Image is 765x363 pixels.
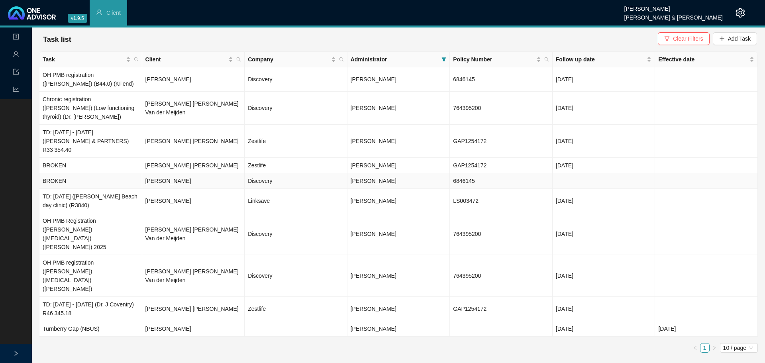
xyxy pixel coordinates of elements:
span: Follow up date [556,55,645,64]
td: Zestlife [245,125,347,158]
th: Effective date [655,52,758,67]
td: [DATE] [553,125,655,158]
th: Company [245,52,347,67]
span: import [13,65,19,81]
td: GAP1254172 [450,125,553,158]
td: BROKEN [39,158,142,173]
td: [PERSON_NAME] [142,173,245,189]
span: search [236,57,241,62]
td: [PERSON_NAME] [PERSON_NAME] Van der Meijden [142,255,245,297]
td: Linksave [245,189,347,213]
td: [DATE] [553,321,655,337]
a: 1 [700,343,709,352]
td: GAP1254172 [450,297,553,321]
span: search [543,53,551,65]
td: Chronic registration ([PERSON_NAME]) (Low functioning thyroid) (Dr. [PERSON_NAME]) [39,92,142,125]
span: user [13,47,19,63]
td: [PERSON_NAME] [142,189,245,213]
span: Task [43,55,124,64]
td: [DATE] [553,67,655,92]
td: Discovery [245,173,347,189]
td: [DATE] [655,321,758,337]
td: OH PMB Registration ([PERSON_NAME]) ([MEDICAL_DATA]) ([PERSON_NAME]) 2025 [39,213,142,255]
td: [DATE] [553,92,655,125]
span: [PERSON_NAME] [351,162,396,169]
span: Task list [43,35,71,43]
span: Client [106,10,121,16]
td: Turnberry Gap (NBUS) [39,321,142,337]
td: LS003472 [450,189,553,213]
span: user [96,9,102,16]
td: GAP1254172 [450,158,553,173]
td: Zestlife [245,297,347,321]
span: profile [13,30,19,46]
span: search [339,57,344,62]
div: Page Size [720,343,758,353]
span: Administrator [351,55,439,64]
span: [PERSON_NAME] [351,105,396,111]
div: [PERSON_NAME] [624,2,723,11]
span: Company [248,55,330,64]
span: v1.9.5 [68,14,87,23]
th: Task [39,52,142,67]
span: [PERSON_NAME] [351,76,396,82]
span: [PERSON_NAME] [351,326,396,332]
td: 764395200 [450,213,553,255]
span: filter [440,53,448,65]
span: Add Task [728,34,751,43]
span: filter [441,57,446,62]
td: Discovery [245,213,347,255]
span: right [712,345,717,350]
td: [PERSON_NAME] [142,321,245,337]
span: [PERSON_NAME] [351,198,396,204]
td: [DATE] [553,158,655,173]
td: 764395200 [450,92,553,125]
li: 1 [700,343,710,353]
span: Effective date [658,55,748,64]
span: Client [145,55,227,64]
span: filter [664,36,670,41]
span: left [693,345,698,350]
span: plus [719,36,725,41]
td: [DATE] [553,255,655,297]
td: Discovery [245,255,347,297]
span: right [13,351,19,356]
td: BROKEN [39,173,142,189]
button: right [710,343,719,353]
td: 6846145 [450,173,553,189]
td: 6846145 [450,67,553,92]
span: [PERSON_NAME] [351,231,396,237]
td: [DATE] [553,297,655,321]
li: Previous Page [690,343,700,353]
div: [PERSON_NAME] & [PERSON_NAME] [624,11,723,20]
th: Policy Number [450,52,553,67]
td: Discovery [245,67,347,92]
span: [PERSON_NAME] [351,138,396,144]
span: Policy Number [453,55,535,64]
td: [DATE] [553,213,655,255]
span: Clear Filters [673,34,703,43]
td: Zestlife [245,158,347,173]
span: 10 / page [723,343,755,352]
td: TD: [DATE] - [DATE] (Dr. J Coventry) R46 345.18 [39,297,142,321]
td: [PERSON_NAME] [142,67,245,92]
li: Next Page [710,343,719,353]
span: [PERSON_NAME] [351,178,396,184]
td: [DATE] [553,189,655,213]
td: OH PMB registration ([PERSON_NAME]) ([MEDICAL_DATA]) ([PERSON_NAME]) [39,255,142,297]
th: Client [142,52,245,67]
span: [PERSON_NAME] [351,273,396,279]
span: search [132,53,140,65]
td: TD: [DATE] ([PERSON_NAME] Beach day clinic) (R3840) [39,189,142,213]
span: search [134,57,139,62]
td: Discovery [245,92,347,125]
button: left [690,343,700,353]
td: [PERSON_NAME] [PERSON_NAME] Van der Meijden [142,213,245,255]
span: search [544,57,549,62]
td: [PERSON_NAME] [PERSON_NAME] Van der Meijden [142,92,245,125]
button: Add Task [713,32,757,45]
span: [PERSON_NAME] [351,306,396,312]
button: Clear Filters [658,32,709,45]
img: 2df55531c6924b55f21c4cf5d4484680-logo-light.svg [8,6,56,20]
span: search [337,53,345,65]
